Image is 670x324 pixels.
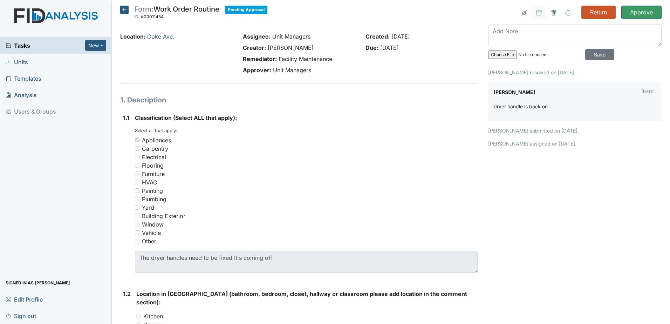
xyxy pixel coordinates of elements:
[135,180,139,184] input: HVAC
[494,87,535,97] label: [PERSON_NAME]
[135,197,139,201] input: Plumbing
[642,89,655,94] small: [DATE]
[135,163,139,168] input: Flooring
[272,33,310,40] span: Unit Managers
[581,6,616,19] input: Return
[142,220,164,229] div: Window
[135,128,177,133] small: Select all that apply:
[123,290,131,298] label: 1.2
[85,40,106,51] button: New
[142,212,185,220] div: Building Exterior
[142,237,156,245] div: Other
[135,205,139,210] input: Yard
[142,144,168,153] div: Carpentry
[585,49,614,60] input: Save
[6,89,37,100] span: Analysis
[391,33,410,40] span: [DATE]
[142,195,166,203] div: Plumbing
[142,229,161,237] div: Vehicle
[141,14,164,19] span: #00011454
[136,290,467,306] span: Location in [GEOGRAPHIC_DATA] (bathroom, bedroom, closet, hallway or classroom please add locatio...
[142,136,171,144] div: Appliances
[134,6,219,21] div: Work Order Routine
[488,127,662,134] p: [PERSON_NAME] submitted on [DATE].
[135,251,478,273] textarea: The dryer handles need to be fixed It's coming off
[120,33,145,40] strong: Location:
[123,114,129,122] label: 1.1
[243,44,266,51] strong: Creator:
[488,69,662,76] p: [PERSON_NAME] resolved on [DATE].
[135,171,139,176] input: Furniture
[143,312,163,320] label: Kitchen
[142,153,166,161] div: Electrical
[268,44,314,51] span: [PERSON_NAME]
[135,138,139,142] input: Appliances
[279,55,332,62] span: Facility Maintenance
[142,203,154,212] div: Yard
[6,294,43,305] span: Edit Profile
[225,6,267,14] span: Pending Approval
[488,140,662,147] p: [PERSON_NAME] assigned on [DATE].
[243,55,277,62] strong: Remediator:
[6,277,70,288] span: Signed in as [PERSON_NAME]
[494,103,548,110] p: dryer handle is back on
[134,5,153,13] span: Form:
[365,33,390,40] strong: Created:
[142,161,164,170] div: Flooring
[135,188,139,193] input: Painting
[135,114,237,121] span: Classification (Select ALL that apply):
[147,33,175,40] a: Coke Ave.
[135,214,139,218] input: Building Exterior
[243,67,271,74] strong: Approver:
[142,170,165,178] div: Furniture
[136,314,141,318] input: Kitchen
[621,6,662,19] input: Approve
[135,222,139,227] input: Window
[135,230,139,235] input: Vehicle
[142,187,163,195] div: Painting
[120,95,478,105] h1: 1. Description
[135,146,139,151] input: Carpentry
[365,44,378,51] strong: Due:
[135,155,139,159] input: Electrical
[142,178,157,187] div: HVAC
[6,56,28,67] span: Units
[6,73,41,84] span: Templates
[380,44,399,51] span: [DATE]
[243,33,271,40] strong: Assignee:
[273,67,311,74] span: Unit Managers
[135,239,139,243] input: Other
[134,14,140,19] span: ID:
[6,310,36,321] span: Sign out
[6,41,85,50] a: Tasks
